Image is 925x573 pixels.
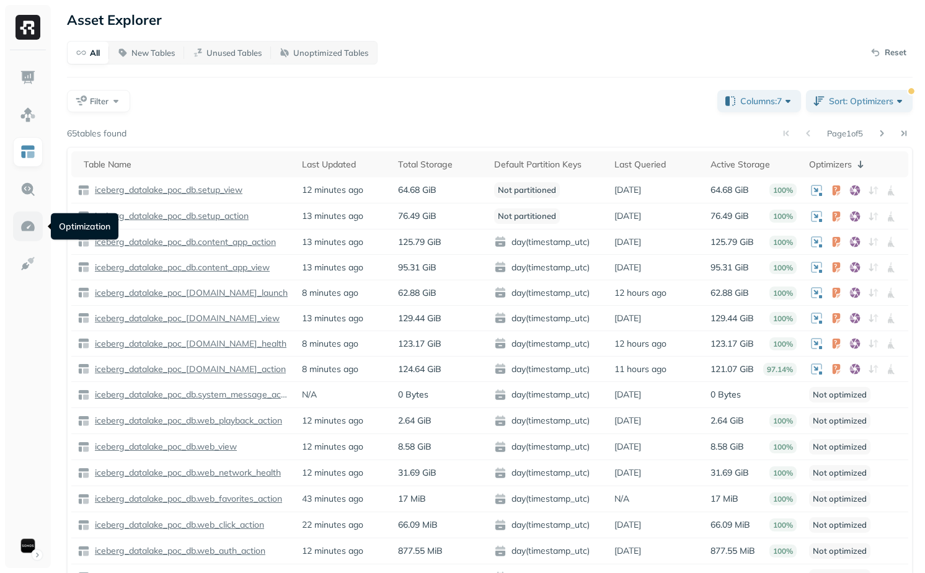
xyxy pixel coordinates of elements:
p: 129.44 GiB [398,313,441,324]
div: Optimizers [809,157,902,172]
p: 11 hours ago [614,363,666,375]
span: day(timestamp_utc) [494,312,601,324]
img: Asset Explorer [20,144,36,160]
p: iceberg_datalake_poc_[DOMAIN_NAME]_launch [92,287,288,299]
span: day(timestamp_utc) [494,519,601,531]
img: table [77,210,90,223]
p: Not partitioned [494,182,560,198]
p: iceberg_datalake_poc_[DOMAIN_NAME]_view [92,313,280,324]
img: Dashboard [20,69,36,86]
img: table [77,545,90,557]
p: [DATE] [614,184,641,196]
img: Query Explorer [20,181,36,197]
p: iceberg_datalake_poc_[DOMAIN_NAME]_health [92,338,286,350]
div: Last Updated [302,157,386,172]
p: iceberg_datalake_poc_[DOMAIN_NAME]_action [92,363,286,375]
p: Unoptimized Tables [293,47,368,59]
span: day(timestamp_utc) [494,415,601,427]
img: table [77,389,90,401]
p: 100% [769,210,797,223]
div: Optimization [51,213,118,240]
p: Not optimized [809,465,870,481]
p: 100% [769,466,797,479]
p: 877.55 MiB [710,545,755,557]
p: 100% [769,236,797,249]
p: 124.64 GiB [398,363,441,375]
p: Reset [885,47,906,59]
p: Page 1 of 5 [827,128,863,139]
p: 8 minutes ago [302,338,358,350]
p: 62.88 GiB [710,287,749,299]
img: table [77,236,90,248]
p: iceberg_datalake_poc_db.system_message_action [92,389,290,401]
p: 8.58 GiB [710,441,744,453]
button: Reset [864,43,913,63]
span: day(timestamp_utc) [494,467,601,479]
a: iceberg_datalake_poc_[DOMAIN_NAME]_launch [90,287,288,299]
img: table [77,337,90,350]
p: Not optimized [809,387,870,402]
p: iceberg_datalake_poc_db.web_view [92,441,237,453]
button: Columns:7 [717,90,801,112]
p: [DATE] [614,262,641,273]
span: day(timestamp_utc) [494,286,601,299]
p: 100% [769,544,797,557]
p: 123.17 GiB [398,338,441,350]
p: 100% [769,261,797,274]
p: 8 minutes ago [302,363,358,375]
div: Default Partition Keys [494,157,601,172]
p: 31.69 GiB [398,467,436,479]
a: iceberg_datalake_poc_db.web_network_health [90,467,281,479]
p: Asset Explorer [67,11,162,29]
p: 66.09 MiB [398,519,438,531]
p: New Tables [131,47,175,59]
img: table [77,312,90,324]
p: N/A [302,389,317,401]
a: iceberg_datalake_poc_db.content_app_view [90,262,270,273]
p: 17 MiB [398,493,426,505]
p: iceberg_datalake_poc_db.setup_view [92,184,242,196]
p: [DATE] [614,467,641,479]
img: Ryft [15,15,40,40]
span: day(timestamp_utc) [494,363,601,375]
p: iceberg_datalake_poc_db.web_auth_action [92,545,265,557]
p: iceberg_datalake_poc_db.content_app_action [92,236,276,248]
p: 13 minutes ago [302,262,363,273]
p: 31.69 GiB [710,467,749,479]
img: table [77,415,90,427]
button: Filter [67,90,130,112]
img: table [77,286,90,299]
p: [DATE] [614,415,641,427]
img: table [77,184,90,197]
p: 12 minutes ago [302,441,363,453]
p: 12 minutes ago [302,545,363,557]
p: 100% [769,337,797,350]
p: Not partitioned [494,208,560,224]
p: All [90,47,100,59]
p: [DATE] [614,210,641,222]
p: 100% [769,440,797,453]
p: 877.55 MiB [398,545,443,557]
p: 100% [769,184,797,197]
div: Last Queried [614,157,698,172]
span: day(timestamp_utc) [494,441,601,453]
span: Filter [90,95,108,107]
p: 100% [769,312,797,325]
a: iceberg_datalake_poc_db.setup_action [90,210,249,222]
p: 100% [769,518,797,531]
img: table [77,467,90,479]
p: Not optimized [809,413,870,429]
p: 100% [769,286,797,300]
p: 13 minutes ago [302,210,363,222]
p: 125.79 GiB [710,236,754,248]
p: N/A [614,493,629,505]
p: 8.58 GiB [398,441,432,453]
img: Assets [20,107,36,123]
div: Table Name [84,157,290,172]
a: iceberg_datalake_poc_[DOMAIN_NAME]_health [90,338,286,350]
a: iceberg_datalake_poc_db.setup_view [90,184,242,196]
p: 8 minutes ago [302,287,358,299]
p: 64.68 GiB [398,184,436,196]
p: 97.14% [763,363,797,376]
a: iceberg_datalake_poc_db.web_auth_action [90,545,265,557]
